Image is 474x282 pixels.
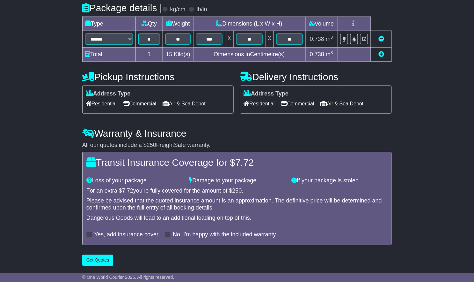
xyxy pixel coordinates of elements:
[166,51,172,57] span: 15
[135,17,163,31] td: Qty
[94,232,158,239] label: Yes, add insurance cover
[310,51,324,57] span: 0.738
[331,35,333,40] sup: 3
[82,17,135,31] td: Type
[86,157,388,168] h4: Transit Insurance Coverage for $
[82,255,113,266] button: Get Quotes
[163,99,206,109] span: Air & Sea Depot
[86,215,388,222] div: Dangerous Goods will lead to an additional loading on top of this.
[82,128,392,139] h4: Warranty & Insurance
[266,31,274,47] td: x
[331,50,333,55] sup: 3
[83,178,186,185] div: Loss of your package
[326,51,333,57] span: m
[122,188,133,194] span: 7.72
[82,142,392,149] div: All our quotes include a $ FreightSafe warranty.
[244,99,274,109] span: Residential
[225,31,234,47] td: x
[86,188,388,195] div: For an extra $ you're fully covered for the amount of $ .
[86,198,388,211] div: Please be advised that the quoted insurance amount is an approximation. The definitive price will...
[378,51,384,57] a: Add new item
[244,90,288,97] label: Address Type
[321,99,364,109] span: Air & Sea Depot
[147,142,156,148] span: 250
[163,17,193,31] td: Weight
[281,99,314,109] span: Commercial
[235,157,254,168] span: 7.72
[193,17,306,31] td: Dimensions (L x W x H)
[197,6,207,13] label: lb/in
[86,99,117,109] span: Residential
[310,36,324,42] span: 0.738
[82,275,174,280] span: © One World Courier 2025. All rights reserved.
[326,36,333,42] span: m
[135,47,163,61] td: 1
[163,47,193,61] td: Kilo(s)
[288,178,391,185] div: If your package is stolen
[173,232,276,239] label: No, I'm happy with the included warranty
[240,72,392,82] h4: Delivery Instructions
[170,6,186,13] label: kg/cm
[232,188,242,194] span: 250
[193,47,306,61] td: Dimensions in Centimetre(s)
[378,36,384,42] a: Remove this item
[82,3,162,13] h4: Package details |
[186,178,288,185] div: Damage to your package
[306,17,338,31] td: Volume
[82,47,135,61] td: Total
[86,90,131,97] label: Address Type
[123,99,156,109] span: Commercial
[82,72,234,82] h4: Pickup Instructions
